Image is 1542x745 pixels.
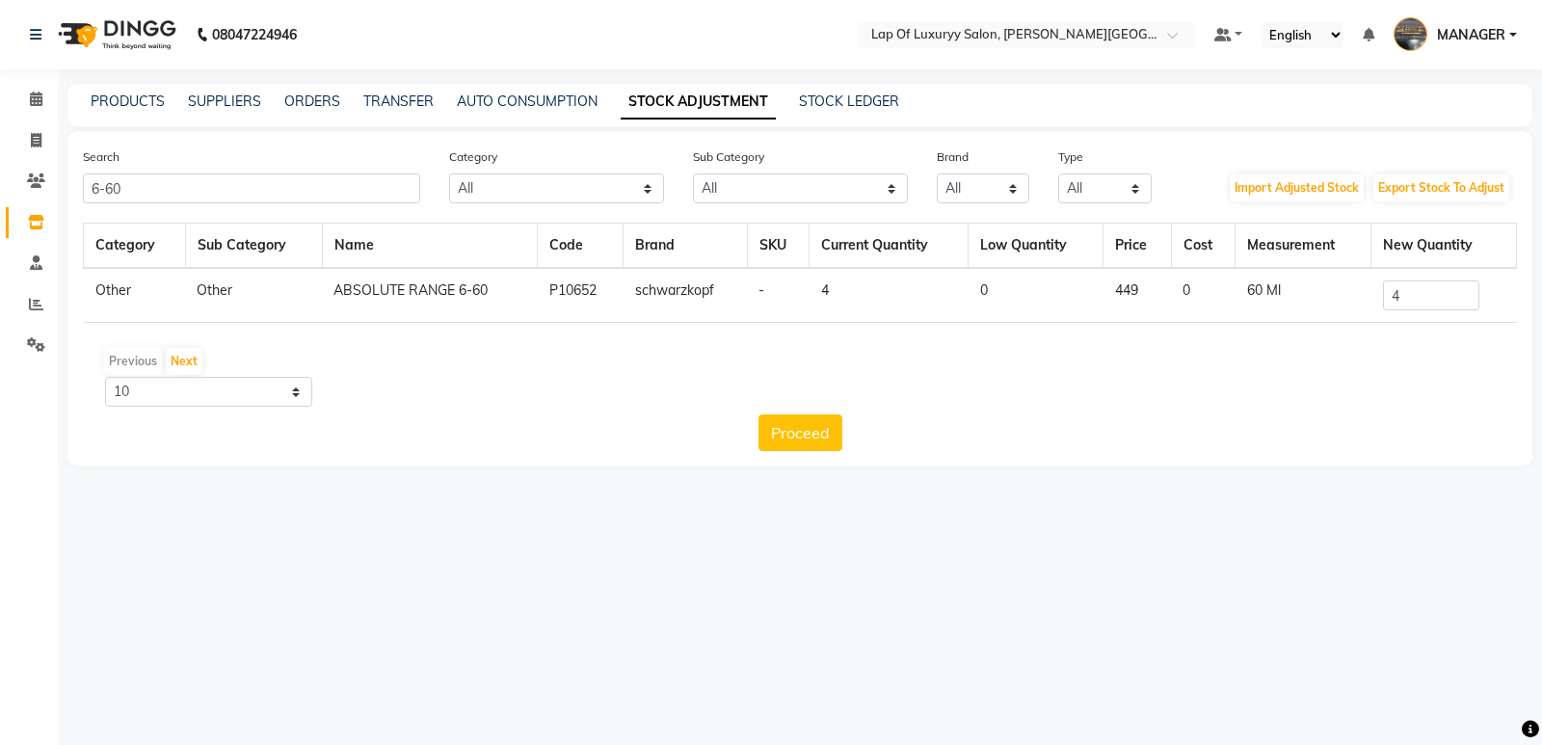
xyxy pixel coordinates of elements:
[1373,174,1509,201] button: Export Stock To Adjust
[624,268,748,323] td: schwarzkopf
[91,93,165,110] a: PRODUCTS
[84,224,186,269] th: Category
[322,268,538,323] td: ABSOLUTE RANGE 6-60
[83,173,420,203] input: Search Product
[538,224,624,269] th: Code
[83,148,120,166] label: Search
[810,224,969,269] th: Current Quantity
[810,268,969,323] td: 4
[624,224,748,269] th: Brand
[363,93,434,110] a: TRANSFER
[1058,148,1083,166] label: Type
[621,85,776,120] a: STOCK ADJUSTMENT
[212,8,297,62] b: 08047224946
[185,224,322,269] th: Sub Category
[538,268,624,323] td: P10652
[166,348,202,375] button: Next
[1171,268,1236,323] td: 0
[1171,224,1236,269] th: Cost
[1394,17,1427,51] img: MANAGER
[185,268,322,323] td: Other
[1236,268,1371,323] td: 60 Ml
[84,268,186,323] td: Other
[1437,25,1505,45] span: MANAGER
[284,93,340,110] a: ORDERS
[1103,224,1171,269] th: Price
[969,224,1103,269] th: Low Quantity
[1371,224,1517,269] th: New Quantity
[799,93,899,110] a: STOCK LEDGER
[937,148,969,166] label: Brand
[49,8,181,62] img: logo
[188,93,261,110] a: SUPPLIERS
[969,268,1103,323] td: 0
[1236,224,1371,269] th: Measurement
[693,148,764,166] label: Sub Category
[457,93,598,110] a: AUTO CONSUMPTION
[322,224,538,269] th: Name
[1230,174,1364,201] button: Import Adjusted Stock
[449,148,497,166] label: Category
[747,224,809,269] th: SKU
[747,268,809,323] td: -
[1103,268,1171,323] td: 449
[758,414,842,451] button: Proceed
